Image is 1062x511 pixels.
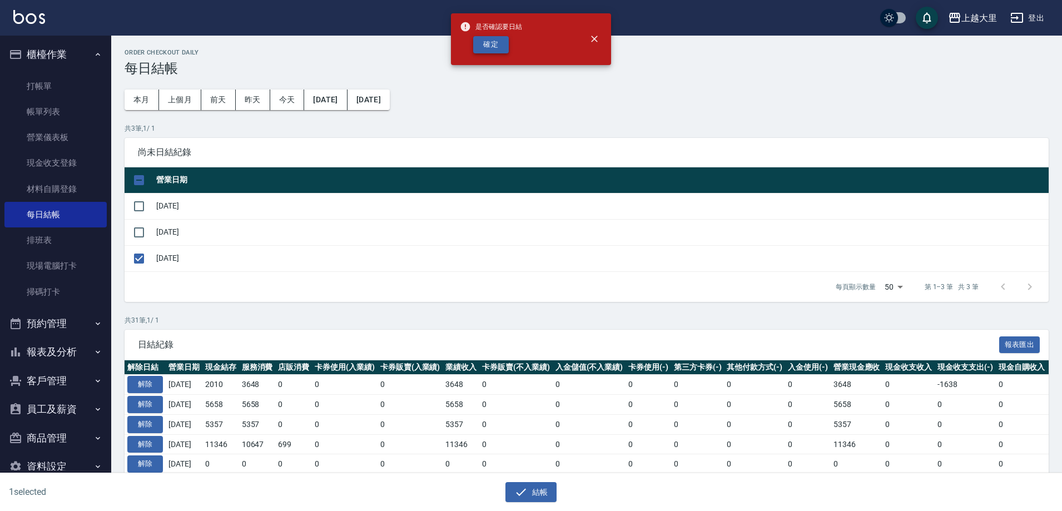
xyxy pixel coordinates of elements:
[202,375,239,395] td: 2010
[882,434,935,454] td: 0
[270,90,305,110] button: 今天
[626,434,671,454] td: 0
[166,414,202,434] td: [DATE]
[935,375,996,395] td: -1638
[626,414,671,434] td: 0
[935,454,996,474] td: 0
[935,395,996,415] td: 0
[166,375,202,395] td: [DATE]
[996,395,1048,415] td: 0
[831,434,883,454] td: 11346
[882,360,935,375] th: 現金收支收入
[724,360,785,375] th: 其他付款方式(-)
[831,375,883,395] td: 3648
[166,360,202,375] th: 營業日期
[553,434,626,454] td: 0
[831,454,883,474] td: 0
[996,434,1048,454] td: 0
[553,360,626,375] th: 入金儲值(不入業績)
[785,360,831,375] th: 入金使用(-)
[831,395,883,415] td: 5658
[996,360,1048,375] th: 現金自購收入
[275,375,312,395] td: 0
[831,360,883,375] th: 營業現金應收
[127,376,163,393] button: 解除
[312,454,378,474] td: 0
[202,395,239,415] td: 5658
[312,360,378,375] th: 卡券使用(入業績)
[275,360,312,375] th: 店販消費
[785,454,831,474] td: 0
[882,414,935,434] td: 0
[4,253,107,279] a: 現場電腦打卡
[166,395,202,415] td: [DATE]
[4,125,107,150] a: 營業儀表板
[724,395,785,415] td: 0
[479,414,553,434] td: 0
[4,73,107,99] a: 打帳單
[239,395,276,415] td: 5658
[166,434,202,454] td: [DATE]
[125,90,159,110] button: 本月
[671,395,724,415] td: 0
[916,7,938,29] button: save
[312,375,378,395] td: 0
[4,395,107,424] button: 員工及薪資
[378,414,443,434] td: 0
[239,375,276,395] td: 3648
[4,176,107,202] a: 材料自購登錄
[202,454,239,474] td: 0
[125,61,1049,76] h3: 每日結帳
[671,414,724,434] td: 0
[138,339,999,350] span: 日結紀錄
[304,90,347,110] button: [DATE]
[378,434,443,454] td: 0
[312,434,378,454] td: 0
[153,167,1049,194] th: 營業日期
[505,482,557,503] button: 結帳
[202,434,239,454] td: 11346
[127,396,163,413] button: 解除
[4,202,107,227] a: 每日結帳
[4,366,107,395] button: 客戶管理
[275,434,312,454] td: 699
[4,309,107,338] button: 預約管理
[4,99,107,125] a: 帳單列表
[153,219,1049,245] td: [DATE]
[724,434,785,454] td: 0
[626,454,671,474] td: 0
[4,227,107,253] a: 排班表
[785,375,831,395] td: 0
[479,375,553,395] td: 0
[236,90,270,110] button: 昨天
[443,414,479,434] td: 5357
[202,414,239,434] td: 5357
[275,454,312,474] td: 0
[201,90,236,110] button: 前天
[961,11,997,25] div: 上越大里
[935,414,996,434] td: 0
[275,414,312,434] td: 0
[443,395,479,415] td: 5658
[553,454,626,474] td: 0
[626,375,671,395] td: 0
[836,282,876,292] p: 每頁顯示數量
[138,147,1035,158] span: 尚未日結紀錄
[785,434,831,454] td: 0
[153,245,1049,271] td: [DATE]
[626,395,671,415] td: 0
[553,395,626,415] td: 0
[378,360,443,375] th: 卡券販賣(入業績)
[443,454,479,474] td: 0
[785,414,831,434] td: 0
[944,7,1001,29] button: 上越大里
[785,395,831,415] td: 0
[4,40,107,69] button: 櫃檯作業
[9,485,264,499] h6: 1 selected
[935,434,996,454] td: 0
[999,336,1040,354] button: 報表匯出
[443,375,479,395] td: 3648
[378,375,443,395] td: 0
[724,454,785,474] td: 0
[671,434,724,454] td: 0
